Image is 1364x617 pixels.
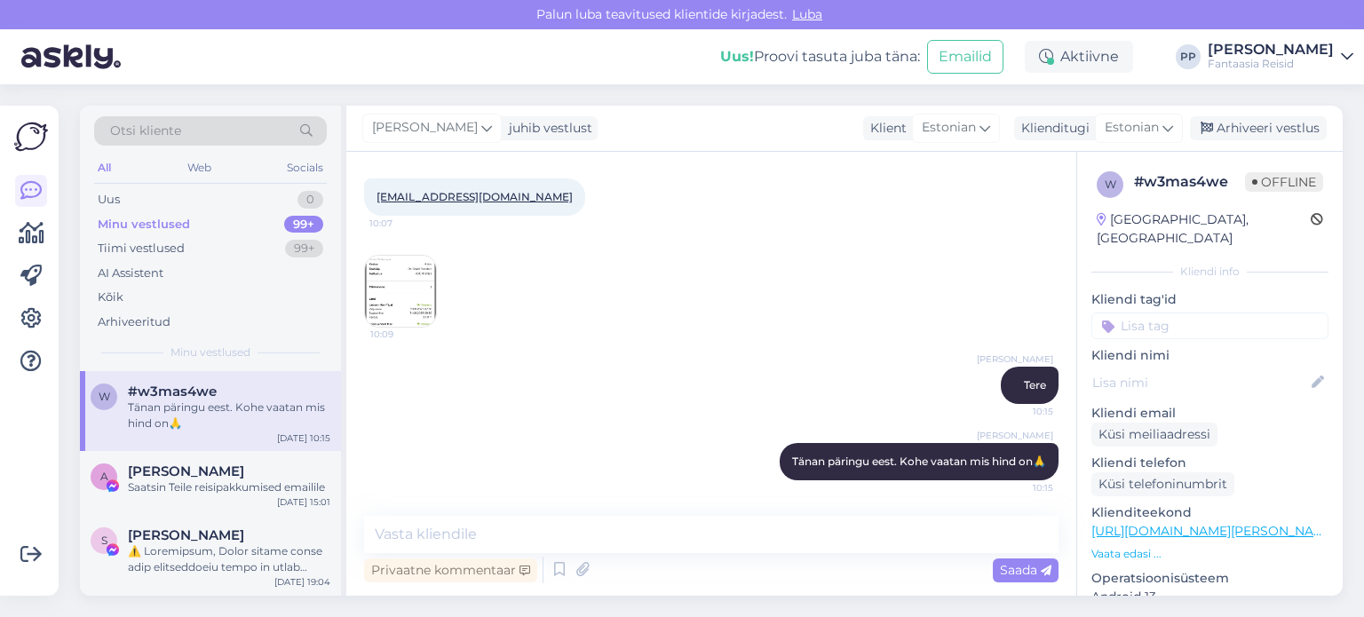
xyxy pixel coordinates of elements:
[283,156,327,179] div: Socials
[370,328,437,341] span: 10:09
[922,118,976,138] span: Estonian
[1091,588,1328,606] p: Android 13
[1208,43,1334,57] div: [PERSON_NAME]
[128,399,330,431] div: Tänan päringu eest. Kohe vaatan mis hind on🙏
[1097,210,1311,248] div: [GEOGRAPHIC_DATA], [GEOGRAPHIC_DATA]
[128,527,244,543] span: Sheila Perez
[365,256,436,327] img: Attachment
[372,118,478,138] span: [PERSON_NAME]
[98,313,170,331] div: Arhiveeritud
[1091,264,1328,280] div: Kliendi info
[1091,346,1328,365] p: Kliendi nimi
[285,240,323,257] div: 99+
[297,191,323,209] div: 0
[1091,290,1328,309] p: Kliendi tag'id
[184,156,215,179] div: Web
[977,429,1053,442] span: [PERSON_NAME]
[987,405,1053,418] span: 10:15
[1134,171,1245,193] div: # w3mas4we
[1091,472,1234,496] div: Küsi telefoninumbrit
[128,384,217,399] span: #w3mas4we
[502,119,592,138] div: juhib vestlust
[110,122,181,140] span: Otsi kliente
[927,40,1003,74] button: Emailid
[1245,172,1323,192] span: Offline
[1105,178,1116,191] span: w
[277,431,330,445] div: [DATE] 10:15
[1014,119,1090,138] div: Klienditugi
[977,352,1053,366] span: [PERSON_NAME]
[94,156,115,179] div: All
[98,289,123,306] div: Kõik
[1208,57,1334,71] div: Fantaasia Reisid
[1091,523,1336,539] a: [URL][DOMAIN_NAME][PERSON_NAME]
[1091,503,1328,522] p: Klienditeekond
[128,463,244,479] span: Aivar Vahtra
[1091,569,1328,588] p: Operatsioonisüsteem
[284,216,323,233] div: 99+
[720,46,920,67] div: Proovi tasuta juba täna:
[1024,378,1046,392] span: Tere
[987,481,1053,494] span: 10:15
[1000,562,1051,578] span: Saada
[369,217,436,230] span: 10:07
[1091,312,1328,339] input: Lisa tag
[170,344,250,360] span: Minu vestlused
[792,455,1046,468] span: Tänan päringu eest. Kohe vaatan mis hind on🙏
[100,470,108,483] span: A
[99,390,110,403] span: w
[787,6,828,22] span: Luba
[1176,44,1201,69] div: PP
[14,120,48,154] img: Askly Logo
[274,575,330,589] div: [DATE] 19:04
[101,534,107,547] span: S
[1105,118,1159,138] span: Estonian
[98,216,190,233] div: Minu vestlused
[1208,43,1353,71] a: [PERSON_NAME]Fantaasia Reisid
[1091,454,1328,472] p: Kliendi telefon
[98,240,185,257] div: Tiimi vestlused
[720,48,754,65] b: Uus!
[1091,423,1217,447] div: Küsi meiliaadressi
[1091,404,1328,423] p: Kliendi email
[98,265,163,282] div: AI Assistent
[128,479,330,495] div: Saatsin Teile reisipakkumised emailile
[377,190,573,203] a: [EMAIL_ADDRESS][DOMAIN_NAME]
[1025,41,1133,73] div: Aktiivne
[863,119,907,138] div: Klient
[364,558,537,582] div: Privaatne kommentaar
[98,191,120,209] div: Uus
[1092,373,1308,392] input: Lisa nimi
[1091,546,1328,562] p: Vaata edasi ...
[128,543,330,575] div: ⚠️ Loremipsum, Dolor sitame conse adip elitseddoeiu tempo in utlab etdolorem aliquaen admi vẽqui...
[277,495,330,509] div: [DATE] 15:01
[1190,116,1327,140] div: Arhiveeri vestlus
